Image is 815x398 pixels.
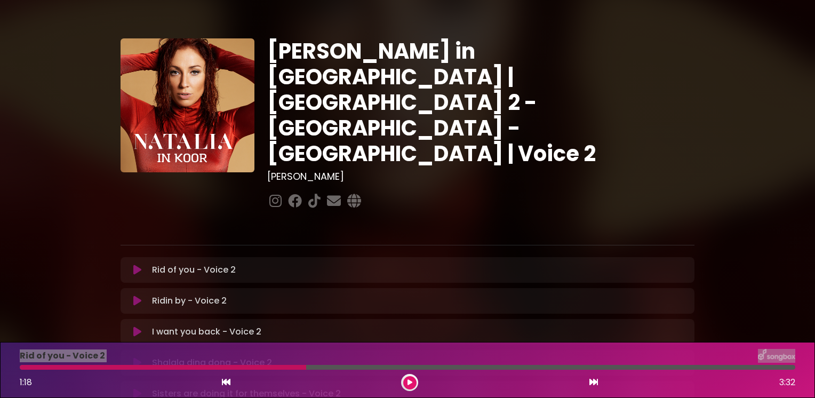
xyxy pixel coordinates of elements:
[152,264,236,276] p: Rid of you - Voice 2
[20,349,105,362] p: Rid of you - Voice 2
[758,349,795,363] img: songbox-logo-white.png
[152,294,227,307] p: Ridin by - Voice 2
[121,38,254,172] img: YTVS25JmS9CLUqXqkEhs
[152,325,261,338] p: I want you back - Voice 2
[779,376,795,389] span: 3:32
[20,376,32,388] span: 1:18
[267,38,694,166] h1: [PERSON_NAME] in [GEOGRAPHIC_DATA] | [GEOGRAPHIC_DATA] 2 - [GEOGRAPHIC_DATA] - [GEOGRAPHIC_DATA] ...
[267,171,694,182] h3: [PERSON_NAME]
